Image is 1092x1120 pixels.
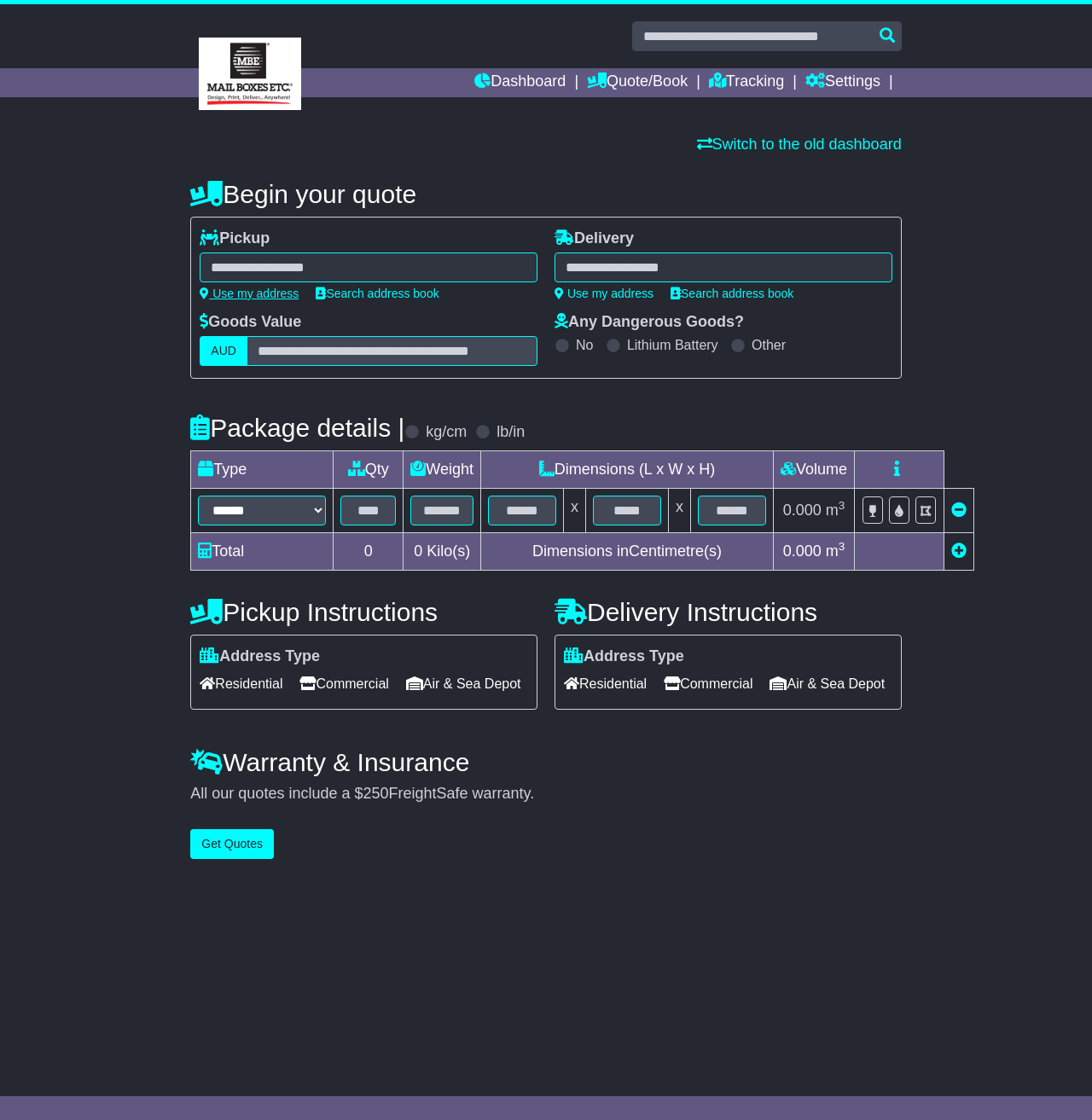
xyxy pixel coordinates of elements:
label: Pickup [200,229,270,248]
a: Search address book [316,287,439,300]
label: AUD [200,336,247,366]
sup: 3 [839,499,845,512]
span: Commercial [299,670,388,697]
td: Dimensions (L x W x H) [481,451,774,489]
label: Any Dangerous Goods? [555,313,744,332]
label: Other [752,337,786,353]
a: Quote/Book [587,68,688,97]
span: Commercial [664,670,752,697]
h4: Package details | [190,414,404,442]
a: Tracking [709,68,784,97]
div: All our quotes include a $ FreightSafe warranty. [190,785,901,804]
td: Dimensions in Centimetre(s) [481,533,774,571]
label: lb/in [497,423,525,442]
h4: Begin your quote [190,180,901,208]
span: Residential [200,670,282,697]
span: Residential [564,670,647,697]
td: Qty [334,451,404,489]
label: Lithium Battery [627,337,718,353]
button: Get Quotes [190,829,274,859]
span: 0 [414,543,422,560]
label: Goods Value [200,313,301,332]
h4: Delivery Instructions [555,598,902,626]
span: Air & Sea Depot [770,670,885,697]
span: 0.000 [783,543,822,560]
label: Address Type [200,647,320,666]
a: Dashboard [474,68,566,97]
a: Settings [805,68,880,97]
td: x [669,489,691,533]
label: No [576,337,593,353]
td: Weight [404,451,481,489]
td: 0 [334,533,404,571]
label: Delivery [555,229,634,248]
a: Switch to the old dashboard [697,136,902,153]
td: Total [191,533,334,571]
label: Address Type [564,647,684,666]
span: 250 [363,785,388,802]
a: Use my address [555,287,653,300]
td: Kilo(s) [404,533,481,571]
span: m [826,502,845,519]
h4: Warranty & Insurance [190,748,901,776]
td: Volume [774,451,855,489]
sup: 3 [839,540,845,553]
a: Remove this item [951,502,967,519]
span: m [826,543,845,560]
td: Type [191,451,334,489]
label: kg/cm [426,423,467,442]
a: Add new item [951,543,967,560]
span: Air & Sea Depot [406,670,521,697]
td: x [564,489,586,533]
span: 0.000 [783,502,822,519]
a: Use my address [200,287,299,300]
a: Search address book [671,287,793,300]
h4: Pickup Instructions [190,598,537,626]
